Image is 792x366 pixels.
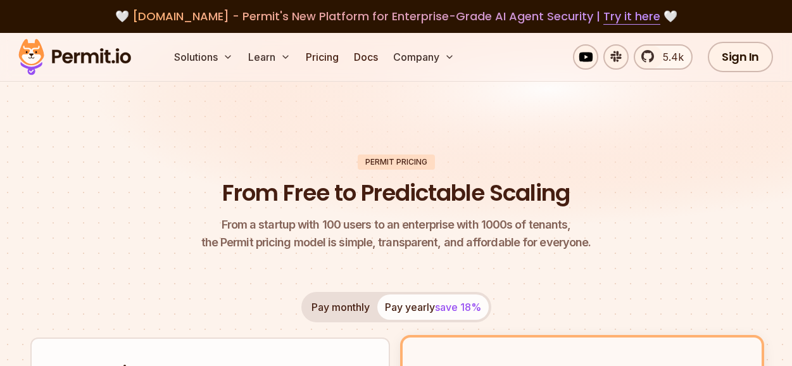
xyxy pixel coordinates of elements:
[201,216,591,251] p: the Permit pricing model is simple, transparent, and affordable for everyone.
[708,42,773,72] a: Sign In
[13,35,137,79] img: Permit logo
[243,44,296,70] button: Learn
[30,8,762,25] div: 🤍 🤍
[222,177,570,209] h1: From Free to Predictable Scaling
[349,44,383,70] a: Docs
[169,44,238,70] button: Solutions
[304,294,377,320] button: Pay monthly
[301,44,344,70] a: Pricing
[201,216,591,234] span: From a startup with 100 users to an enterprise with 1000s of tenants,
[358,155,435,170] div: Permit Pricing
[634,44,693,70] a: 5.4k
[388,44,460,70] button: Company
[655,49,684,65] span: 5.4k
[132,8,660,24] span: [DOMAIN_NAME] - Permit's New Platform for Enterprise-Grade AI Agent Security |
[603,8,660,25] a: Try it here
